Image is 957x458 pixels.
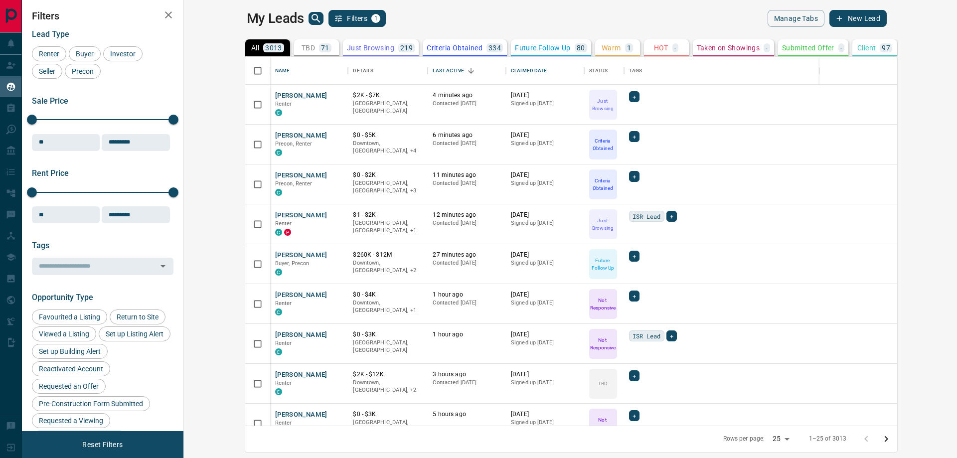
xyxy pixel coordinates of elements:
div: + [629,370,639,381]
p: [DATE] [511,291,579,299]
button: [PERSON_NAME] [275,251,327,260]
span: + [633,171,636,181]
button: [PERSON_NAME] [275,211,327,220]
button: Sort [464,64,478,78]
p: Submitted Offer [782,44,834,51]
div: + [666,211,677,222]
span: + [670,211,673,221]
p: Future Follow Up [590,257,616,272]
p: - [674,44,676,51]
p: 1 hour ago [433,291,501,299]
p: TBD [302,44,315,51]
p: $0 - $3K [353,330,423,339]
span: Buyer, Precon [275,260,310,267]
span: Set up Listing Alert [102,330,167,338]
p: 3 hours ago [433,370,501,379]
p: Signed up [DATE] [511,339,579,347]
p: Client [857,44,876,51]
span: Renter [35,50,63,58]
div: + [629,291,639,302]
span: + [633,132,636,142]
h1: My Leads [247,10,304,26]
div: Details [353,57,373,85]
button: [PERSON_NAME] [275,330,327,340]
p: [DATE] [511,171,579,179]
p: Contacted [DATE] [433,100,501,108]
p: 4 minutes ago [433,91,501,100]
p: [DATE] [511,410,579,419]
button: [PERSON_NAME] [275,410,327,420]
div: Precon [65,64,101,79]
p: [DATE] [511,131,579,140]
p: All [251,44,259,51]
p: Not Responsive [590,336,616,351]
span: Pre-Construction Form Submitted [35,400,147,408]
span: Rent Price [32,168,69,178]
p: $1 - $2K [353,211,423,219]
p: West End, Midtown | Central, Toronto, Burlington [353,140,423,155]
p: Signed up [DATE] [511,100,579,108]
div: Status [584,57,624,85]
p: Toronto [353,299,423,314]
span: Renter [275,380,292,386]
p: Taken on Showings [697,44,760,51]
div: Set up Building Alert [32,344,108,359]
span: Precon [68,67,97,75]
button: [PERSON_NAME] [275,91,327,101]
div: Name [270,57,348,85]
p: 219 [400,44,413,51]
span: 1 [372,15,379,22]
div: + [629,251,639,262]
p: Just Browsing [590,97,616,112]
p: Signed up [DATE] [511,219,579,227]
p: Contacted [DATE] [433,140,501,148]
p: Contacted [DATE] [433,179,501,187]
span: Buyer [72,50,97,58]
p: [GEOGRAPHIC_DATA], [GEOGRAPHIC_DATA] [353,339,423,354]
div: Claimed Date [511,57,547,85]
p: 1 hour ago [433,330,501,339]
p: [GEOGRAPHIC_DATA], [GEOGRAPHIC_DATA] [353,419,423,434]
p: [GEOGRAPHIC_DATA], [GEOGRAPHIC_DATA] [353,100,423,115]
span: + [633,371,636,381]
div: Details [348,57,428,85]
div: condos.ca [275,269,282,276]
p: Toronto [353,219,423,235]
button: search button [309,12,323,25]
p: Criteria Obtained [590,137,616,152]
div: + [629,91,639,102]
h2: Filters [32,10,173,22]
p: Signed up [DATE] [511,140,579,148]
div: Investor [103,46,143,61]
span: Precon, Renter [275,141,313,147]
p: 11 minutes ago [433,171,501,179]
span: + [633,251,636,261]
p: Signed up [DATE] [511,299,579,307]
p: Contacted [DATE] [433,379,501,387]
p: Signed up [DATE] [511,419,579,427]
p: $2K - $7K [353,91,423,100]
span: Renter [275,420,292,426]
p: 5 hours ago [433,410,501,419]
div: Claimed Date [506,57,584,85]
p: Warm [602,44,621,51]
span: Renter [275,300,292,306]
div: Pre-Construction Form Submitted [32,396,150,411]
button: Reset Filters [76,436,129,453]
div: 25 [769,432,793,446]
p: $0 - $3K [353,410,423,419]
p: 12 minutes ago [433,211,501,219]
span: + [670,331,673,341]
div: Favourited a Listing [32,309,107,324]
span: + [633,92,636,102]
button: Open [156,259,170,273]
span: Sale Price [32,96,68,106]
p: Contacted [DATE] [433,219,501,227]
button: Go to next page [876,429,896,449]
div: Last Active [428,57,506,85]
span: ISR Lead [633,331,661,341]
p: Contacted [DATE] [433,259,501,267]
p: - [766,44,768,51]
div: Tags [629,57,642,85]
span: Viewed a Listing [35,330,93,338]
